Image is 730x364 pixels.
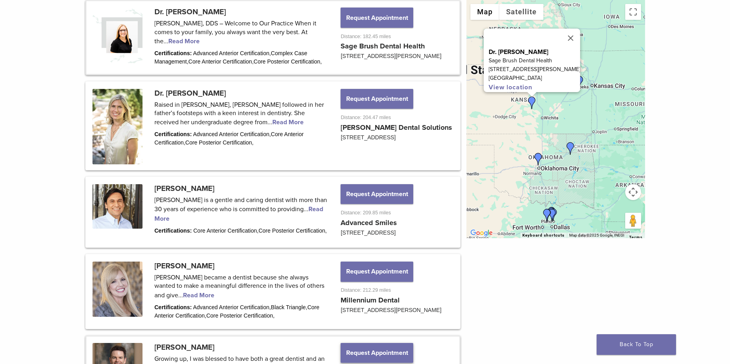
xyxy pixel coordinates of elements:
button: Request Appointment [341,343,413,363]
div: Dr. Ernest De Paoli [545,207,558,220]
div: Dr. Traci Leon [532,153,545,166]
div: Dr. Diana O'Quinn [546,209,559,221]
p: Dr. [PERSON_NAME] [488,48,580,56]
div: Dr. Jacob Grapevine [547,208,560,221]
button: Request Appointment [341,89,413,109]
div: Dr. Kelly Miller [573,76,586,89]
img: Google [468,228,495,238]
a: Terms (opens in new tab) [629,235,643,240]
span: Map data ©2025 Google, INEGI [569,233,624,237]
p: Sage Brush Dental Health [488,56,580,65]
button: Show street map [470,4,499,20]
div: Dr. Yasi Sabour [541,209,554,221]
button: Show satellite imagery [499,4,543,20]
div: Dr. Susan Evans [526,96,538,109]
a: Back To Top [597,334,676,355]
button: Toggle fullscreen view [625,4,641,20]
p: [STREET_ADDRESS][PERSON_NAME] [488,65,580,74]
a: View location [488,83,532,91]
button: Map camera controls [625,184,641,200]
div: Dr. Todd Gentling [564,142,577,155]
div: Dr. Jana Harrison [546,208,559,220]
p: [GEOGRAPHIC_DATA] [488,74,580,83]
a: Open this area in Google Maps (opens a new window) [468,228,495,238]
button: Keyboard shortcuts [522,233,564,238]
button: Close [561,29,580,48]
button: Request Appointment [341,184,413,204]
button: Drag Pegman onto the map to open Street View [625,213,641,229]
div: Dr. Will Wyatt [541,209,553,221]
button: Request Appointment [341,8,413,27]
button: Request Appointment [341,262,413,281]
